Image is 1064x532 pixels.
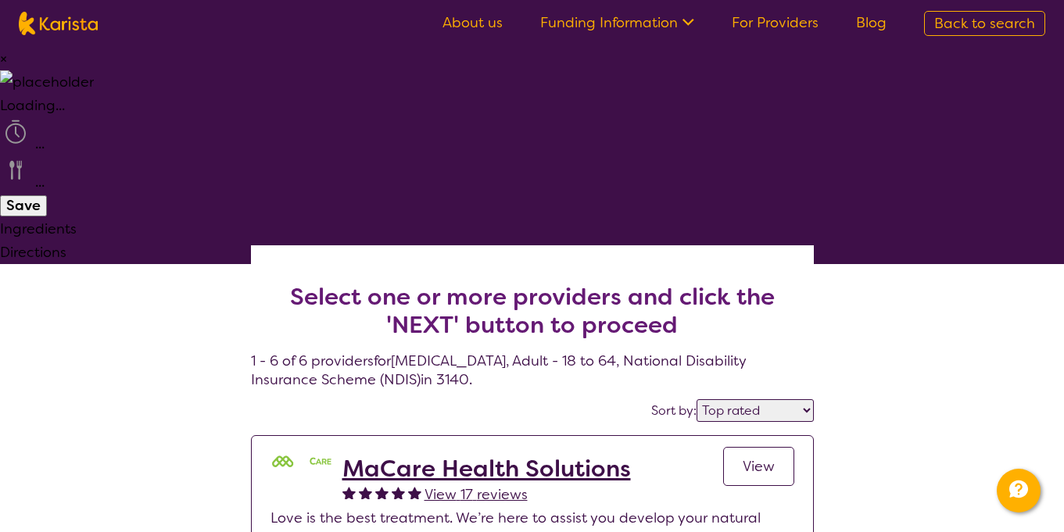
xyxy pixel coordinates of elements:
a: View [723,447,794,486]
img: fullstar [359,486,372,499]
a: Blog [856,13,887,32]
span: ... [35,134,45,153]
img: Karista logo [19,12,98,35]
img: fullstar [408,486,421,499]
a: View 17 reviews [425,483,528,506]
a: For Providers [732,13,819,32]
span: View [743,457,775,476]
span: View 17 reviews [425,485,528,504]
img: mgttalrdbt23wl6urpfy.png [270,455,333,470]
img: fullstar [392,486,405,499]
img: fullstar [375,486,389,499]
a: About us [442,13,503,32]
h2: Select one or more providers and click the 'NEXT' button to proceed [270,283,795,339]
img: fullstar [342,486,356,499]
a: Funding Information [540,13,694,32]
span: ... [35,173,45,191]
button: Channel Menu [997,469,1041,512]
label: Sort by: [651,402,697,419]
a: Back to search [924,11,1045,36]
h4: 1 - 6 of 6 providers for [MEDICAL_DATA] , Adult - 18 to 64 , National Disability Insurance Scheme... [251,245,814,389]
span: Back to search [934,14,1035,33]
a: MaCare Health Solutions [342,455,631,483]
